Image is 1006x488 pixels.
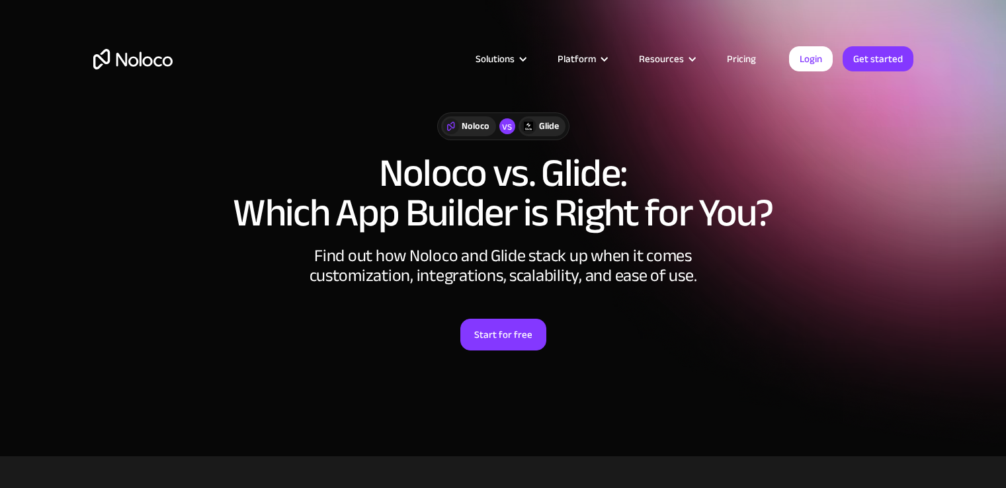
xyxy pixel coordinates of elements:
div: Platform [558,50,596,67]
a: Pricing [710,50,773,67]
div: Solutions [459,50,541,67]
div: Find out how Noloco and Glide stack up when it comes customization, integrations, scalability, an... [305,246,702,286]
div: Glide [539,119,559,134]
div: vs [499,118,515,134]
div: Resources [639,50,684,67]
a: home [93,49,173,69]
a: Login [789,46,833,71]
a: Start for free [460,319,546,350]
a: Get started [843,46,913,71]
div: Solutions [476,50,515,67]
div: Noloco [462,119,489,134]
div: Resources [622,50,710,67]
h1: Noloco vs. Glide: Which App Builder is Right for You? [93,153,913,233]
div: Platform [541,50,622,67]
